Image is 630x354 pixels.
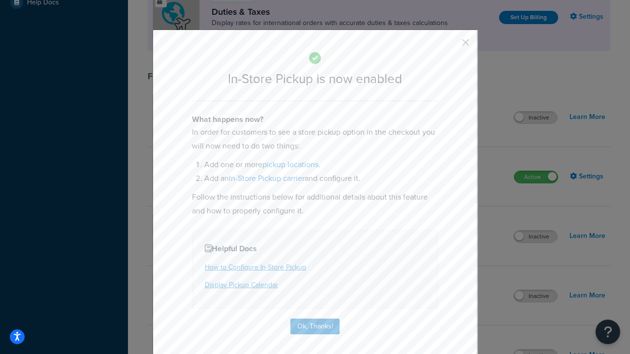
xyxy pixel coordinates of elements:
button: Ok, Thanks! [290,319,340,334]
p: In order for customers to see a store pickup option in the checkout you will now need to do two t... [192,125,438,153]
p: Follow the instructions below for additional details about this feature and how to properly confi... [192,190,438,218]
h4: What happens now? [192,114,438,125]
li: Add one or more . [204,158,438,172]
h2: In-Store Pickup is now enabled [192,72,438,86]
a: In-Store Pickup carrier [229,173,305,184]
a: pickup locations [262,159,318,170]
a: How to Configure In-Store Pickup [205,262,306,272]
h4: Helpful Docs [205,243,425,255]
li: Add an and configure it. [204,172,438,185]
a: Display Pickup Calendar [205,280,278,290]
